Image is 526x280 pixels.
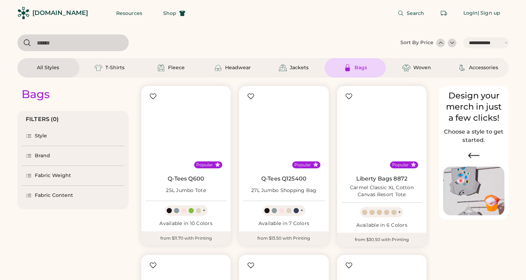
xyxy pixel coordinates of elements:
[35,192,73,199] div: Fabric Content
[443,128,504,144] h2: Choose a style to get started.
[157,64,165,72] img: Fleece Icon
[469,64,498,71] div: Accessories
[313,162,318,167] button: Popular Style
[239,231,328,245] div: from $13.50 with Printing
[402,64,411,72] img: Woven Icon
[35,172,71,179] div: Fabric Weight
[94,64,103,72] img: T-Shirts Icon
[145,220,226,227] div: Available in 10 Colors
[243,220,324,227] div: Available in 7 Colors
[443,167,504,216] img: Image of Lisa Congdon Eye Print on T-Shirt and Hat
[356,175,408,182] a: Liberty Bags 8872
[141,231,231,245] div: from $11.70 with Printing
[214,64,222,72] img: Headwear Icon
[105,64,125,71] div: T-Shirts
[294,162,311,168] div: Popular
[225,64,251,71] div: Headwear
[155,6,194,20] button: Shop
[279,64,287,72] img: Jackets Icon
[196,162,213,168] div: Popular
[463,10,478,17] div: Login
[400,39,433,46] div: Sort By Price
[354,64,367,71] div: Bags
[215,162,220,167] button: Popular Style
[478,10,500,17] div: | Sign up
[413,64,431,71] div: Woven
[166,187,206,194] div: 25L Jumbo Tote
[341,222,422,229] div: Available in 6 Colors
[343,64,352,72] img: Bags Icon
[35,133,47,139] div: Style
[202,207,206,214] div: +
[32,9,88,17] div: [DOMAIN_NAME]
[341,90,422,171] img: Liberty Bags 8872 Carmel Classic XL Cotton Canvas Resort Tote
[163,11,176,16] span: Shop
[437,6,451,20] button: Retrieve an order
[26,115,59,123] div: FILTERS (0)
[168,175,204,182] a: Q-Tees Q600
[407,11,424,16] span: Search
[108,6,151,20] button: Resources
[261,175,306,182] a: Q-Tees Q125400
[337,233,427,247] div: from $30.50 with Printing
[398,208,401,216] div: +
[389,6,433,20] button: Search
[458,64,466,72] img: Accessories Icon
[243,90,324,171] img: Q-Tees Q125400 27L Jumbo Shopping Bag
[22,87,50,101] div: Bags
[37,64,59,71] div: All Styles
[17,7,30,19] img: Rendered Logo - Screens
[392,162,409,168] div: Popular
[443,90,504,123] div: Design your merch in just a few clicks!
[411,162,416,167] button: Popular Style
[35,152,50,159] div: Brand
[341,184,422,198] div: Carmel Classic XL Cotton Canvas Resort Tote
[168,64,185,71] div: Fleece
[300,207,303,214] div: +
[145,90,226,171] img: Q-Tees Q600 25L Jumbo Tote
[290,64,309,71] div: Jackets
[251,187,317,194] div: 27L Jumbo Shopping Bag
[493,249,523,279] iframe: Front Chat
